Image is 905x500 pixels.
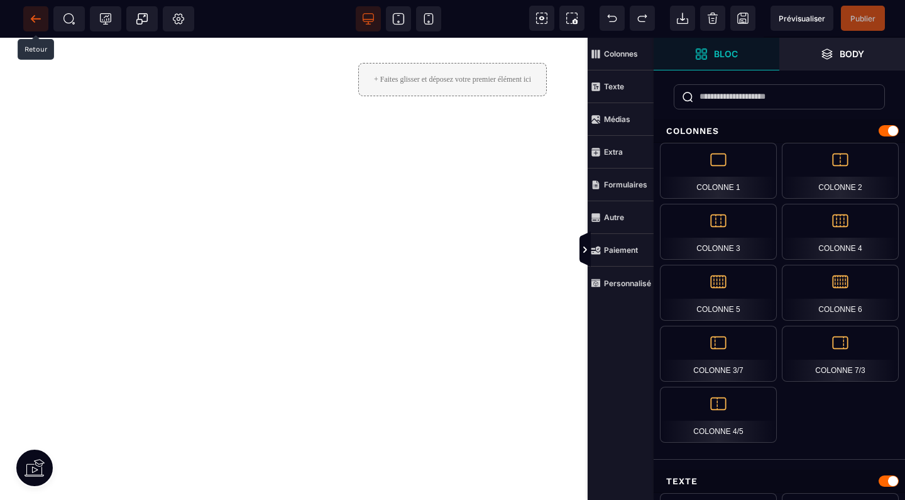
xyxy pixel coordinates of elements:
div: Colonne 7/3 [782,326,899,382]
strong: Formulaires [604,180,647,189]
span: Voir bureau [356,6,381,31]
div: Colonne 3 [660,204,777,260]
strong: Médias [604,114,630,124]
span: Afficher les vues [654,231,666,269]
div: Colonne 3/7 [660,326,777,382]
span: Retour [23,6,48,31]
span: Défaire [600,6,625,31]
span: Enregistrer le contenu [841,6,885,31]
span: Créer une alerte modale [126,6,158,31]
span: Nettoyage [700,6,725,31]
strong: Body [840,49,864,58]
span: Ouvrir les blocs [654,38,779,70]
span: Prévisualiser [779,14,825,23]
span: Voir mobile [416,6,441,31]
div: Colonne 2 [782,143,899,199]
span: Publier [850,14,875,23]
div: + Faites glisser et déposez votre premier élément ici [358,25,547,58]
div: Colonne 4/5 [660,387,777,443]
div: Colonnes [654,119,905,143]
strong: Bloc [714,49,738,58]
span: Enregistrer [730,6,755,31]
strong: Texte [604,82,624,91]
span: Code de suivi [90,6,121,31]
strong: Autre [604,213,624,222]
span: Colonnes [588,38,654,70]
div: Colonne 1 [660,143,777,199]
span: SEO [63,13,75,25]
span: Métadata SEO [53,6,85,31]
span: Favicon [163,6,194,31]
span: Popup [136,13,148,25]
span: Importer [670,6,695,31]
span: Voir les composants [529,6,554,31]
span: Médias [588,103,654,136]
span: Ouvrir les calques [779,38,905,70]
div: Colonne 5 [660,265,777,321]
span: Extra [588,136,654,169]
span: Réglages Body [172,13,185,25]
strong: Colonnes [604,49,638,58]
div: Colonne 6 [782,265,899,321]
span: Formulaires [588,169,654,201]
span: Autre [588,201,654,234]
span: Voir tablette [386,6,411,31]
strong: Extra [604,147,623,157]
span: Capture d'écran [559,6,584,31]
span: Aperçu [771,6,833,31]
strong: Personnalisé [604,279,651,288]
span: Tracking [99,13,112,25]
span: Rétablir [630,6,655,31]
span: Texte [588,70,654,103]
div: Texte [654,470,905,493]
div: Colonne 4 [782,204,899,260]
span: Personnalisé [588,267,654,299]
strong: Paiement [604,245,638,255]
span: Paiement [588,234,654,267]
